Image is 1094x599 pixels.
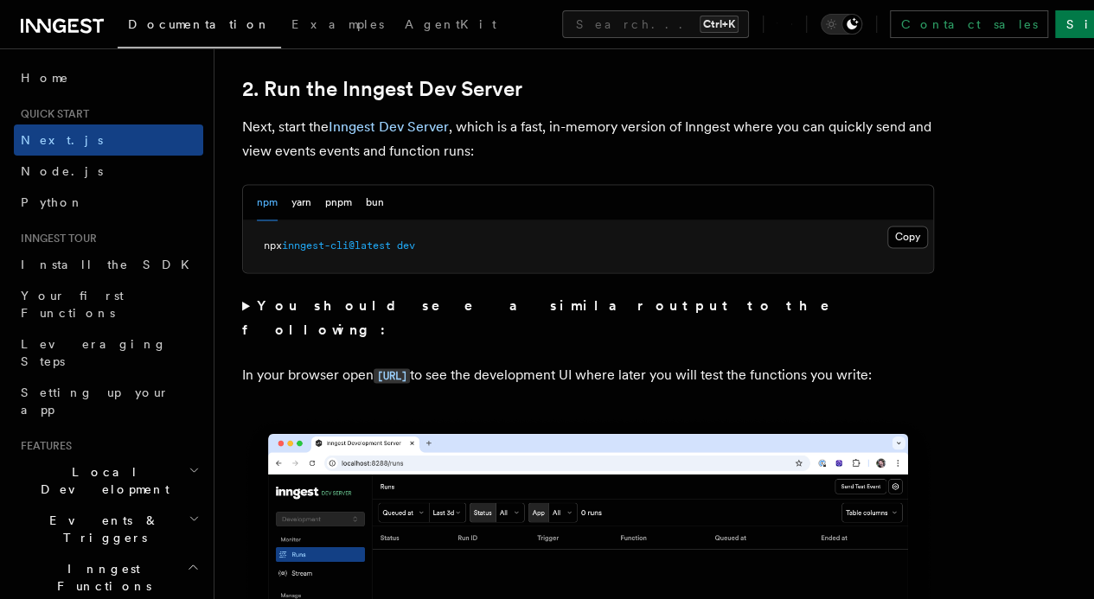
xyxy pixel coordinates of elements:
[405,17,496,31] span: AgentKit
[118,5,281,48] a: Documentation
[14,280,203,328] a: Your first Functions
[242,77,522,101] a: 2. Run the Inngest Dev Server
[14,249,203,280] a: Install the SDK
[21,195,84,209] span: Python
[397,239,415,252] span: dev
[14,377,203,425] a: Setting up your app
[821,14,862,35] button: Toggle dark mode
[374,368,410,383] code: [URL]
[890,10,1048,38] a: Contact sales
[21,289,124,320] span: Your first Functions
[14,156,203,187] a: Node.js
[242,115,934,163] p: Next, start the , which is a fast, in-memory version of Inngest where you can quickly send and vi...
[257,185,278,220] button: npm
[21,386,170,417] span: Setting up your app
[128,17,271,31] span: Documentation
[394,5,507,47] a: AgentKit
[242,294,934,342] summary: You should see a similar output to the following:
[14,187,203,218] a: Python
[14,463,189,498] span: Local Development
[21,258,200,271] span: Install the SDK
[21,337,167,368] span: Leveraging Steps
[21,69,69,86] span: Home
[281,5,394,47] a: Examples
[700,16,739,33] kbd: Ctrl+K
[282,239,391,252] span: inngest-cli@latest
[14,512,189,546] span: Events & Triggers
[242,363,934,388] p: In your browser open to see the development UI where later you will test the functions you write:
[14,505,203,553] button: Events & Triggers
[264,239,282,252] span: npx
[325,185,352,220] button: pnpm
[562,10,749,38] button: Search...Ctrl+K
[374,366,410,383] a: [URL]
[242,297,854,338] strong: You should see a similar output to the following:
[14,124,203,156] a: Next.js
[14,62,203,93] a: Home
[366,185,384,220] button: bun
[291,185,311,220] button: yarn
[14,232,97,245] span: Inngest tour
[21,133,103,147] span: Next.js
[14,328,203,377] a: Leveraging Steps
[887,226,928,248] button: Copy
[14,560,187,595] span: Inngest Functions
[14,456,203,505] button: Local Development
[14,107,89,121] span: Quick start
[329,118,449,135] a: Inngest Dev Server
[291,17,384,31] span: Examples
[14,439,72,453] span: Features
[21,164,103,178] span: Node.js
